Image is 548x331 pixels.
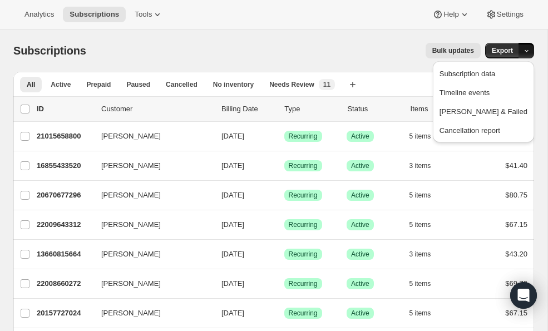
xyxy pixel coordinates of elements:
span: Active [351,132,369,141]
button: [PERSON_NAME] [95,127,206,145]
button: Export [485,43,520,58]
div: 22008660272[PERSON_NAME][DATE]SuccessRecurringSuccessActive5 items$69.70 [37,276,527,292]
span: [PERSON_NAME] [101,131,161,142]
span: Recurring [289,309,318,318]
span: [PERSON_NAME] [101,308,161,319]
span: Prepaid [86,80,111,89]
button: Bulk updates [426,43,481,58]
span: [PERSON_NAME] [101,278,161,289]
span: Recurring [289,250,318,259]
span: 5 items [409,132,431,141]
button: 5 items [409,305,443,321]
button: 5 items [409,217,443,233]
p: Status [347,103,401,115]
button: [PERSON_NAME] [95,275,206,293]
span: Needs Review [269,80,314,89]
p: 22009643312 [37,219,92,230]
span: Active [351,309,369,318]
span: Recurring [289,279,318,288]
span: Recurring [289,161,318,170]
span: [PERSON_NAME] [101,190,161,201]
button: 5 items [409,276,443,292]
span: $69.70 [505,279,527,288]
p: 21015658800 [37,131,92,142]
div: 22009643312[PERSON_NAME][DATE]SuccessRecurringSuccessActive5 items$67.15 [37,217,527,233]
div: 20157727024[PERSON_NAME][DATE]SuccessRecurringSuccessActive5 items$67.15 [37,305,527,321]
span: 11 [323,80,330,89]
span: $67.15 [505,220,527,229]
span: Cancelled [166,80,198,89]
button: Help [426,7,476,22]
div: 13660815664[PERSON_NAME][DATE]SuccessRecurringSuccessActive3 items$43.20 [37,246,527,262]
button: [PERSON_NAME] [95,157,206,175]
button: [PERSON_NAME] [95,245,206,263]
span: [DATE] [221,161,244,170]
span: Settings [497,10,524,19]
button: 3 items [409,246,443,262]
span: Subscriptions [70,10,119,19]
span: Recurring [289,220,318,229]
span: [PERSON_NAME] & Failed [440,107,527,116]
p: 16855433520 [37,160,92,171]
p: 20670677296 [37,190,92,201]
span: 5 items [409,191,431,200]
p: 13660815664 [37,249,92,260]
button: [PERSON_NAME] [95,186,206,204]
span: Timeline events [440,88,490,97]
p: ID [37,103,92,115]
span: Active [351,250,369,259]
span: Active [351,220,369,229]
div: 21015658800[PERSON_NAME][DATE]SuccessRecurringSuccessActive5 items$62.05 [37,129,527,144]
span: Active [351,191,369,200]
span: All [27,80,35,89]
span: Bulk updates [432,46,474,55]
button: Settings [479,7,530,22]
span: [DATE] [221,279,244,288]
span: 5 items [409,279,431,288]
span: Active [351,279,369,288]
p: 20157727024 [37,308,92,319]
span: Export [492,46,513,55]
span: 3 items [409,161,431,170]
button: [PERSON_NAME] [95,216,206,234]
span: [DATE] [221,191,244,199]
span: 3 items [409,250,431,259]
span: Active [351,161,369,170]
span: Subscriptions [13,45,86,57]
p: Customer [101,103,213,115]
button: Tools [128,7,170,22]
span: 5 items [409,220,431,229]
div: 20670677296[PERSON_NAME][DATE]SuccessRecurringSuccessActive5 items$80.75 [37,187,527,203]
div: 16855433520[PERSON_NAME][DATE]SuccessRecurringSuccessActive3 items$41.40 [37,158,527,174]
button: 3 items [409,158,443,174]
span: [PERSON_NAME] [101,249,161,260]
span: Subscription data [440,70,495,78]
span: Paused [126,80,150,89]
span: [DATE] [221,250,244,258]
button: [PERSON_NAME] [95,304,206,322]
span: [PERSON_NAME] [101,219,161,230]
span: $41.40 [505,161,527,170]
button: 5 items [409,129,443,144]
span: [DATE] [221,220,244,229]
button: 5 items [409,187,443,203]
span: Help [443,10,458,19]
button: Subscriptions [63,7,126,22]
span: [DATE] [221,132,244,140]
div: Items [411,103,465,115]
span: $80.75 [505,191,527,199]
div: Open Intercom Messenger [510,282,537,309]
span: Recurring [289,191,318,200]
span: $67.15 [505,309,527,317]
button: Analytics [18,7,61,22]
p: 22008660272 [37,278,92,289]
span: [PERSON_NAME] [101,160,161,171]
span: Active [51,80,71,89]
div: IDCustomerBilling DateTypeStatusItemsTotal [37,103,527,115]
span: Tools [135,10,152,19]
span: Analytics [24,10,54,19]
span: [DATE] [221,309,244,317]
p: Billing Date [221,103,275,115]
span: No inventory [213,80,254,89]
span: Recurring [289,132,318,141]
